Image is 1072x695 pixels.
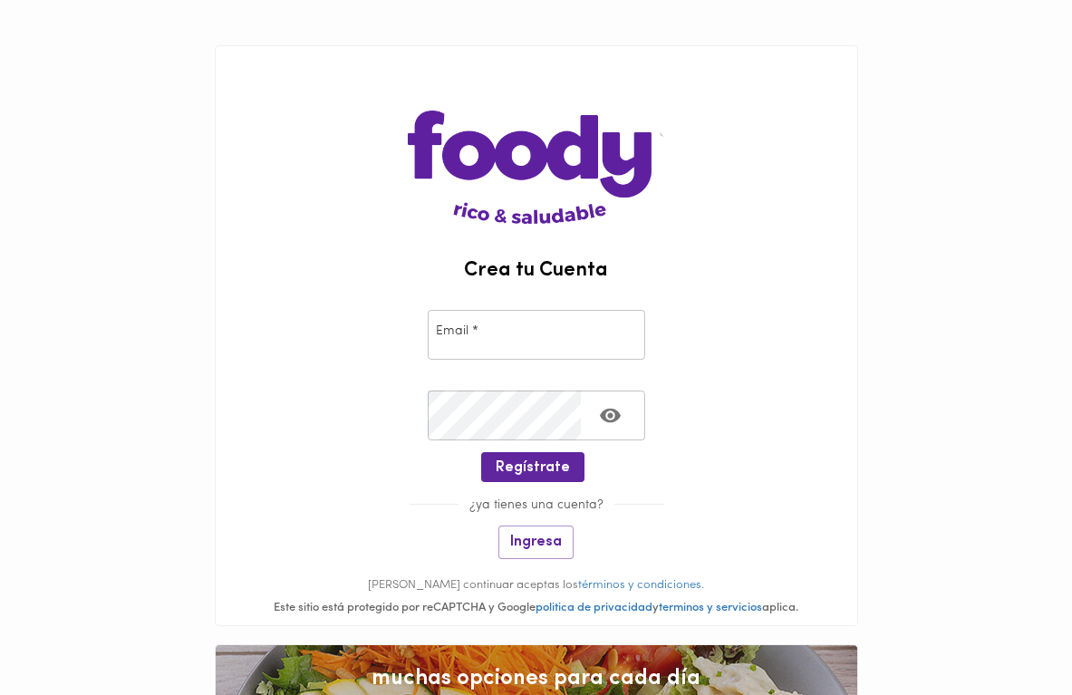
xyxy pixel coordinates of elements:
[510,534,562,551] span: Ingresa
[496,459,570,477] span: Regístrate
[459,498,614,512] span: ¿ya tienes una cuenta?
[578,579,701,591] a: términos y condiciones
[428,310,645,360] input: pepitoperez@gmail.com
[659,602,762,613] a: terminos y servicios
[481,452,584,482] button: Regístrate
[216,260,857,282] h2: Crea tu Cuenta
[216,600,857,617] div: Este sitio está protegido por reCAPTCHA y Google y aplica.
[498,526,574,559] button: Ingresa
[967,590,1054,677] iframe: Messagebird Livechat Widget
[408,46,664,224] img: logo-main-page.png
[536,602,652,613] a: politica de privacidad
[588,393,633,438] button: Toggle password visibility
[234,663,839,694] span: muchas opciones para cada día
[216,577,857,594] p: [PERSON_NAME] continuar aceptas los .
